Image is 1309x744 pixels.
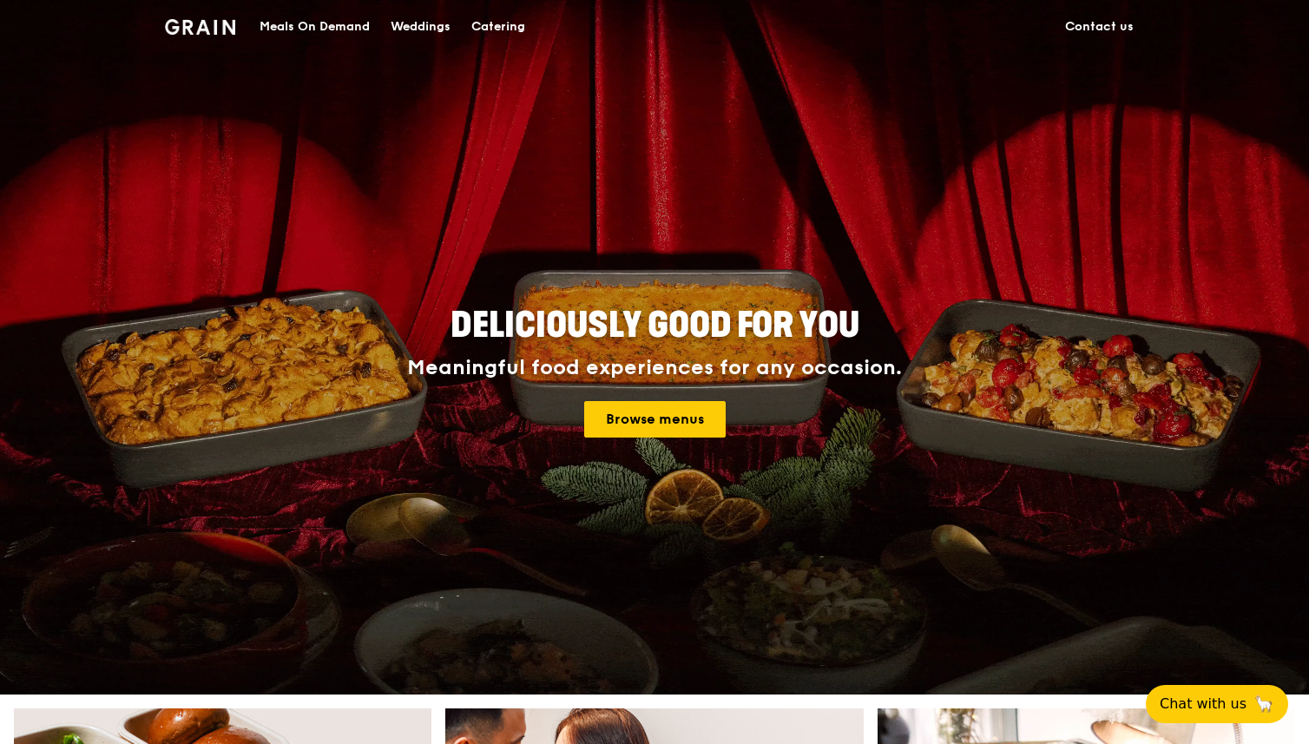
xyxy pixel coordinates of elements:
a: Catering [461,1,536,53]
span: 🦙 [1253,694,1274,714]
button: Chat with us🦙 [1146,685,1288,723]
span: Deliciously good for you [451,305,859,346]
div: Meaningful food experiences for any occasion. [342,356,967,380]
div: Meals On Demand [260,1,370,53]
div: Weddings [391,1,451,53]
a: Contact us [1055,1,1144,53]
img: Grain [165,19,235,35]
span: Chat with us [1160,694,1247,714]
a: Weddings [380,1,461,53]
a: Browse menus [584,401,726,438]
div: Catering [471,1,525,53]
